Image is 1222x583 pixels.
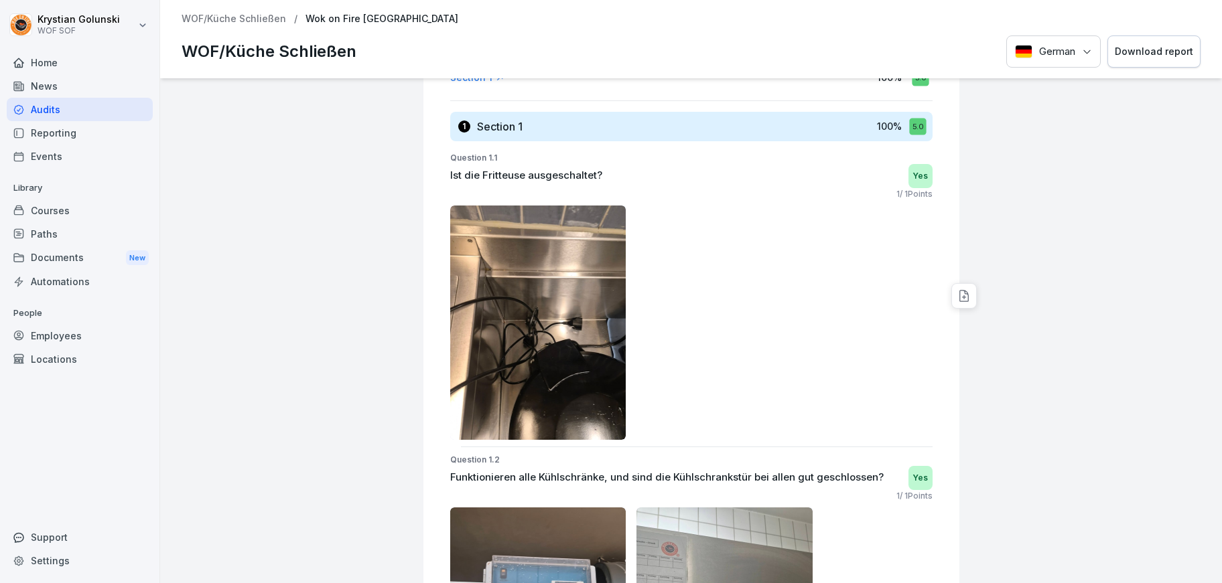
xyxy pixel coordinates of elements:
a: Audits [7,98,153,121]
div: 1 [458,120,470,133]
a: Locations [7,347,153,371]
p: Question 1.1 [450,152,933,164]
p: Krystian Golunski [38,14,120,25]
p: / [294,13,297,25]
p: Ist die Fritteuse ausgeschaltet? [450,168,602,183]
div: Yes [908,466,933,490]
a: Reporting [7,121,153,145]
div: 5.0 [912,69,929,86]
button: Language [1006,35,1101,68]
a: Employees [7,324,153,347]
p: WOF SOF [38,26,120,35]
p: German [1039,44,1075,60]
a: DocumentsNew [7,246,153,270]
p: Library [7,177,153,199]
p: 1 / 1 Points [896,188,933,200]
p: Question 1.2 [450,454,933,466]
div: Documents [7,246,153,270]
a: Courses [7,199,153,222]
p: 100 % [877,119,902,133]
p: Wok on Fire [GEOGRAPHIC_DATA] [305,13,458,25]
a: WOF/Küche Schließen [182,13,286,25]
a: Automations [7,270,153,293]
button: Download report [1107,35,1201,68]
div: Yes [908,164,933,188]
p: WOF/Küche Schließen [182,39,356,64]
h3: Section 1 [477,119,523,134]
a: Paths [7,222,153,246]
p: People [7,303,153,324]
div: Download report [1115,44,1193,59]
img: h3y1ixi5q00vilf0l600r5rj.png [450,205,626,440]
a: Events [7,145,153,168]
a: Home [7,51,153,74]
div: Support [7,525,153,549]
div: 5.0 [909,118,926,135]
a: News [7,74,153,98]
div: New [126,250,149,266]
p: 1 / 1 Points [896,490,933,502]
img: German [1015,45,1032,58]
p: Funktionieren alle Kühlschränke, und sind die Kühlschrankstür bei allen gut geschlossen? [450,470,884,485]
a: Settings [7,549,153,572]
